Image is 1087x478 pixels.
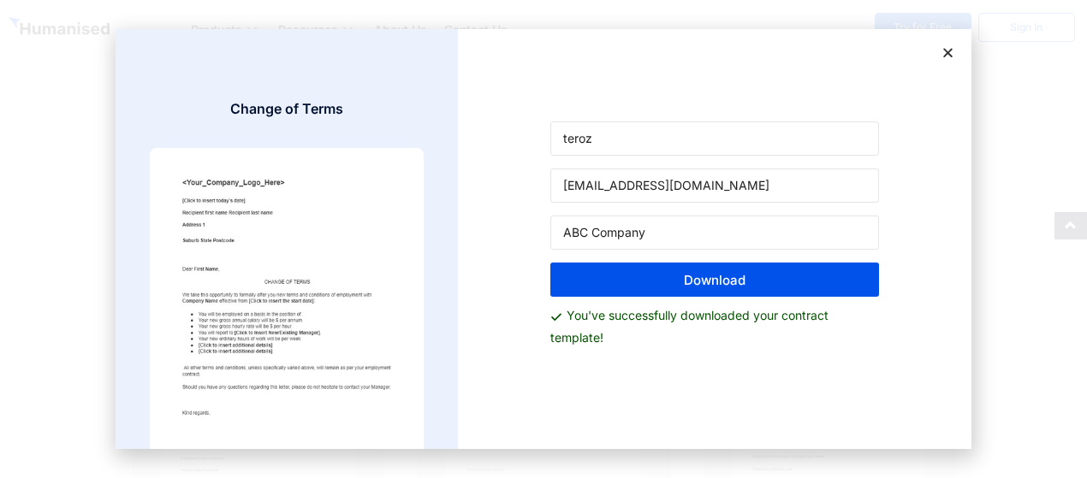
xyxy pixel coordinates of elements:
button: Download [550,263,879,297]
h3: Change of Terms [150,99,424,118]
span: Download [684,274,745,286]
input: Company Name [550,215,879,250]
input: Email [550,168,879,203]
input: Name [550,121,879,156]
div: You've successfully downloaded your contract template! [550,305,879,347]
